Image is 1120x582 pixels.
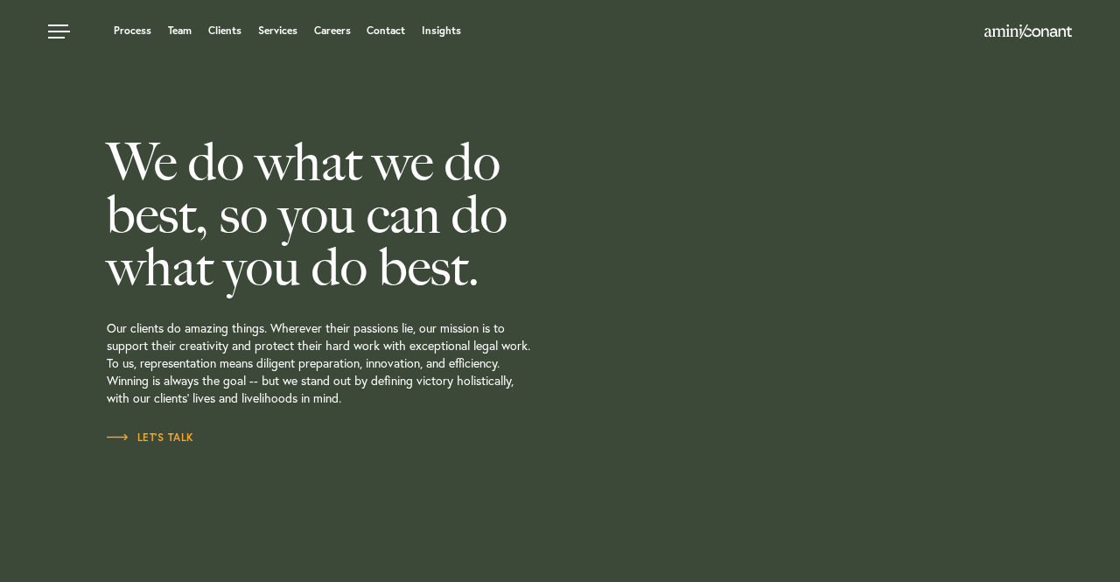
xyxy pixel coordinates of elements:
[107,432,194,443] span: Let’s Talk
[107,136,640,293] h2: We do what we do best, so you can do what you do best.
[168,25,192,36] a: Team
[208,25,241,36] a: Clients
[107,293,640,429] p: Our clients do amazing things. Wherever their passions lie, our mission is to support their creat...
[422,25,461,36] a: Insights
[984,25,1072,39] img: Amini & Conant
[107,429,194,446] a: Let’s Talk
[314,25,351,36] a: Careers
[367,25,405,36] a: Contact
[114,25,151,36] a: Process
[258,25,297,36] a: Services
